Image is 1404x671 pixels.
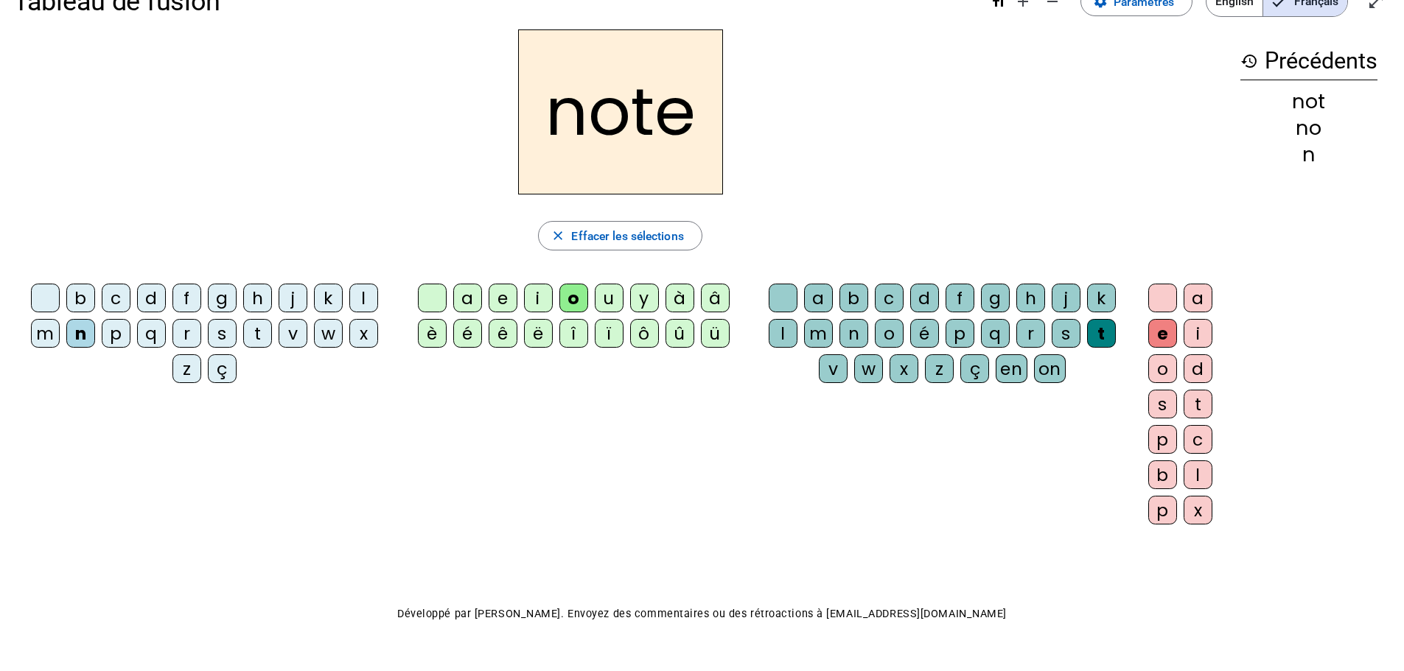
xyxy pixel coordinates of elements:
[559,319,588,348] div: î
[854,354,883,383] div: w
[946,284,974,312] div: f
[137,319,166,348] div: q
[31,319,60,348] div: m
[960,354,989,383] div: ç
[418,319,447,348] div: è
[1184,460,1212,489] div: l
[102,319,130,348] div: p
[910,319,939,348] div: é
[1016,284,1045,312] div: h
[996,354,1027,383] div: en
[314,284,343,312] div: k
[172,319,201,348] div: r
[524,319,553,348] div: ë
[518,29,723,194] h2: note
[666,284,694,312] div: à
[1148,496,1177,524] div: p
[559,284,588,312] div: o
[1184,390,1212,418] div: t
[981,284,1010,312] div: g
[819,354,848,383] div: v
[1016,319,1045,348] div: r
[1148,390,1177,418] div: s
[208,319,237,348] div: s
[1184,319,1212,348] div: i
[701,284,730,312] div: â
[349,319,378,348] div: x
[630,319,659,348] div: ô
[1052,284,1080,312] div: j
[1240,118,1377,138] div: no
[243,284,272,312] div: h
[1240,43,1377,80] h3: Précédents
[243,319,272,348] div: t
[208,354,237,383] div: ç
[1087,319,1116,348] div: t
[489,319,517,348] div: ê
[172,354,201,383] div: z
[208,284,237,312] div: g
[1240,91,1377,111] div: not
[595,319,624,348] div: ï
[1087,284,1116,312] div: k
[551,228,565,243] mat-icon: close
[925,354,954,383] div: z
[1148,354,1177,383] div: o
[981,319,1010,348] div: q
[1184,354,1212,383] div: d
[314,319,343,348] div: w
[524,284,553,312] div: i
[666,319,694,348] div: û
[279,284,307,312] div: j
[1148,319,1177,348] div: e
[137,284,166,312] div: d
[172,284,201,312] div: f
[1184,425,1212,454] div: c
[769,319,797,348] div: l
[1052,319,1080,348] div: s
[453,284,482,312] div: a
[804,319,833,348] div: m
[839,284,868,312] div: b
[279,319,307,348] div: v
[875,284,904,312] div: c
[875,319,904,348] div: o
[701,319,730,348] div: ü
[349,284,378,312] div: l
[13,604,1391,624] p: Développé par [PERSON_NAME]. Envoyez des commentaires ou des rétroactions à [EMAIL_ADDRESS][DOMAI...
[1240,52,1258,70] mat-icon: history
[1148,425,1177,454] div: p
[890,354,918,383] div: x
[804,284,833,312] div: a
[1184,496,1212,524] div: x
[453,319,482,348] div: é
[910,284,939,312] div: d
[571,226,683,246] span: Effacer les sélections
[839,319,868,348] div: n
[1148,460,1177,489] div: b
[1034,354,1066,383] div: on
[66,319,95,348] div: n
[489,284,517,312] div: e
[1240,144,1377,164] div: n
[538,221,702,250] button: Effacer les sélections
[102,284,130,312] div: c
[595,284,624,312] div: u
[1184,284,1212,312] div: a
[630,284,659,312] div: y
[946,319,974,348] div: p
[66,284,95,312] div: b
